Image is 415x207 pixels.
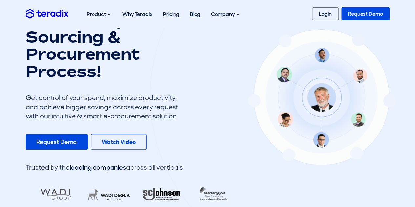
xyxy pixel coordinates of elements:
[70,163,126,172] span: leading companies
[26,93,183,121] div: Get control of your spend, maximize productivity, and achieve bigger savings across every request...
[134,184,187,205] img: RA
[341,7,390,20] a: Request Demo
[206,4,246,25] div: Company
[117,4,158,25] a: Why Teradix
[81,4,117,25] div: Product
[158,4,185,25] a: Pricing
[91,134,147,150] a: Watch Video
[102,138,136,146] b: Watch Video
[312,7,339,20] a: Login
[185,4,206,25] a: Blog
[26,163,183,172] div: Trusted by the across all verticals
[26,134,88,150] a: Request Demo
[26,9,68,18] img: Teradix logo
[82,184,135,205] img: LifeMakers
